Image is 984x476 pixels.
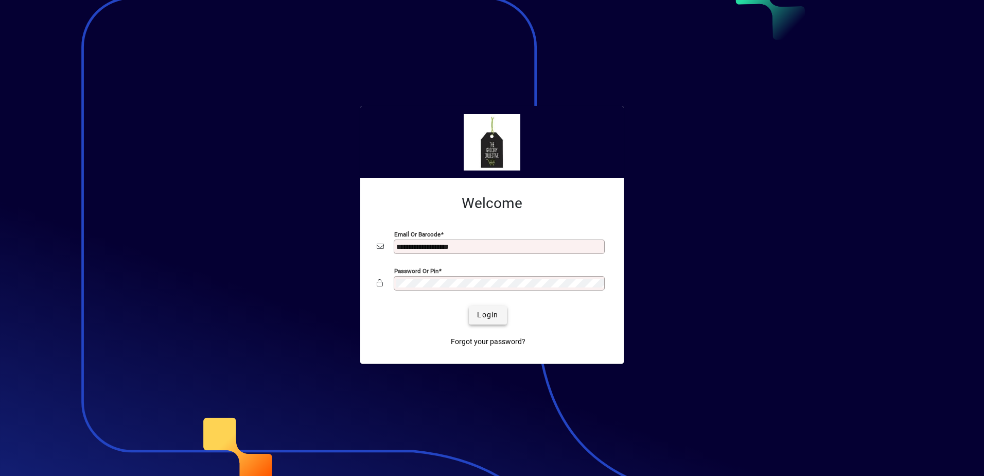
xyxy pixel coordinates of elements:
h2: Welcome [377,195,607,212]
span: Forgot your password? [451,336,525,347]
span: Login [477,310,498,320]
mat-label: Password or Pin [394,267,438,274]
a: Forgot your password? [447,333,530,351]
button: Login [469,306,506,325]
mat-label: Email or Barcode [394,230,441,237]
